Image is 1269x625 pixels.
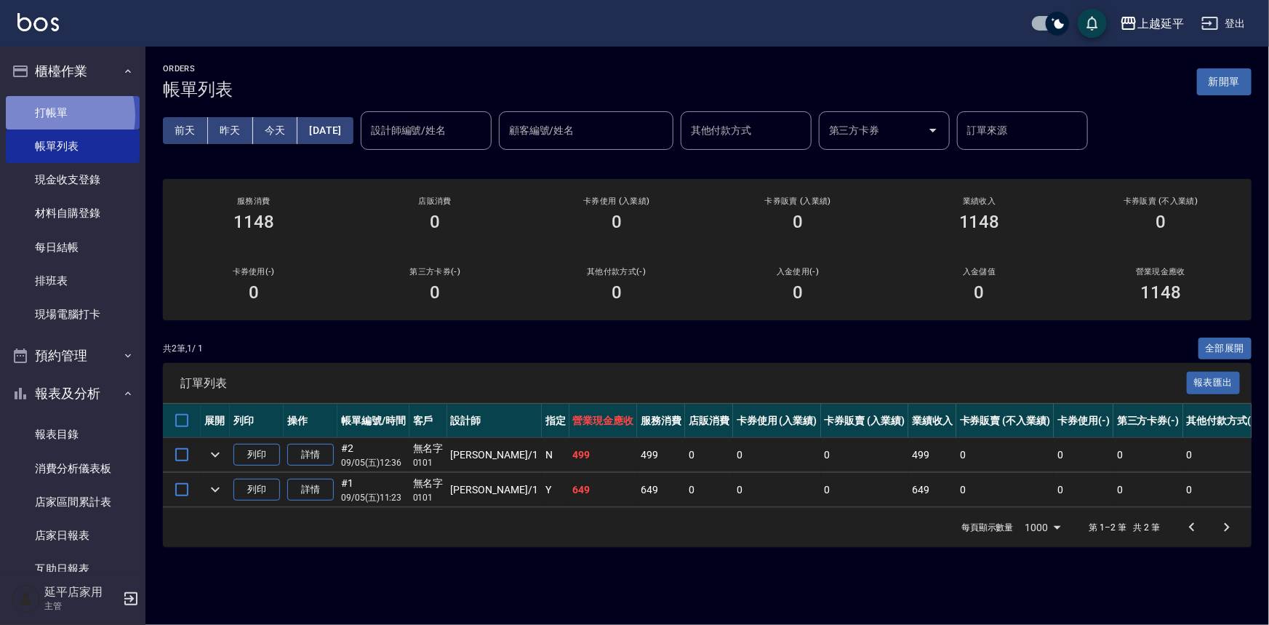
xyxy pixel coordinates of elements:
h3: 0 [612,282,622,303]
h3: 0 [793,282,803,303]
h3: 0 [430,282,440,303]
h2: 卡券販賣 (不入業績) [1088,196,1235,206]
td: 499 [637,438,685,472]
p: 主管 [44,600,119,613]
button: 全部展開 [1198,338,1252,360]
th: 其他付款方式(-) [1183,404,1263,438]
div: 無名字 [413,476,444,491]
button: [DATE] [297,117,353,144]
h3: 0 [249,282,259,303]
button: Open [921,119,945,142]
img: Logo [17,13,59,31]
a: 報表匯出 [1187,375,1241,389]
p: 0101 [413,491,444,504]
th: 帳單編號/時間 [337,404,409,438]
a: 每日結帳 [6,231,140,264]
th: 操作 [284,404,337,438]
h3: 0 [1156,212,1166,232]
th: 展開 [201,404,230,438]
h2: 業績收入 [906,196,1053,206]
h2: 其他付款方式(-) [543,267,690,276]
td: 0 [1183,438,1263,472]
button: 登出 [1196,10,1252,37]
td: #1 [337,473,409,507]
h3: 服務消費 [180,196,327,206]
button: 上越延平 [1114,9,1190,39]
th: 第三方卡券(-) [1113,404,1183,438]
td: [PERSON_NAME] /1 [447,473,542,507]
button: 前天 [163,117,208,144]
h2: 入金儲值 [906,267,1053,276]
h2: 店販消費 [362,196,509,206]
th: 業績收入 [908,404,956,438]
h2: 營業現金應收 [1088,267,1235,276]
th: 列印 [230,404,284,438]
a: 店家日報表 [6,519,140,552]
h3: 0 [974,282,985,303]
td: 0 [685,438,733,472]
a: 現金收支登錄 [6,163,140,196]
h5: 延平店家用 [44,585,119,600]
th: 卡券使用 (入業績) [733,404,821,438]
h3: 帳單列表 [163,79,233,100]
a: 消費分析儀表板 [6,452,140,485]
button: expand row [204,444,226,466]
button: 報表匯出 [1187,372,1241,394]
h2: 卡券使用(-) [180,267,327,276]
button: 櫃檯作業 [6,52,140,90]
td: [PERSON_NAME] /1 [447,438,542,472]
td: Y [542,473,569,507]
a: 店家區間累計表 [6,485,140,519]
td: 499 [569,438,638,472]
h3: 1148 [1140,282,1181,303]
p: 0101 [413,456,444,469]
h2: 入金使用(-) [725,267,872,276]
td: 0 [1054,473,1113,507]
button: 預約管理 [6,337,140,375]
td: 0 [733,438,821,472]
h3: 1148 [959,212,1000,232]
td: 0 [1054,438,1113,472]
td: 649 [569,473,638,507]
td: 0 [821,473,909,507]
button: 列印 [233,444,280,466]
button: 今天 [253,117,298,144]
td: 499 [908,438,956,472]
h3: 1148 [233,212,274,232]
td: 649 [908,473,956,507]
button: 報表及分析 [6,375,140,413]
td: #2 [337,438,409,472]
th: 卡券販賣 (不入業績) [956,404,1054,438]
p: 第 1–2 筆 共 2 筆 [1089,521,1160,534]
td: 0 [956,473,1054,507]
p: 每頁顯示數量 [961,521,1014,534]
th: 客戶 [409,404,447,438]
td: 0 [1183,473,1263,507]
a: 詳情 [287,444,334,466]
a: 現場電腦打卡 [6,298,140,331]
button: save [1078,9,1107,38]
h3: 0 [430,212,440,232]
div: 無名字 [413,441,444,456]
a: 帳單列表 [6,130,140,163]
th: 營業現金應收 [569,404,638,438]
button: 列印 [233,479,280,501]
td: 0 [685,473,733,507]
a: 新開單 [1197,74,1252,88]
td: 0 [1113,438,1183,472]
td: 0 [733,473,821,507]
th: 店販消費 [685,404,733,438]
th: 服務消費 [637,404,685,438]
h2: 卡券使用 (入業績) [543,196,690,206]
a: 材料自購登錄 [6,196,140,230]
td: 649 [637,473,685,507]
h3: 0 [612,212,622,232]
p: 共 2 筆, 1 / 1 [163,342,203,355]
h2: 卡券販賣 (入業績) [725,196,872,206]
h2: ORDERS [163,64,233,73]
td: 0 [821,438,909,472]
button: 新開單 [1197,68,1252,95]
h2: 第三方卡券(-) [362,267,509,276]
td: 0 [1113,473,1183,507]
p: 09/05 (五) 11:23 [341,491,406,504]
